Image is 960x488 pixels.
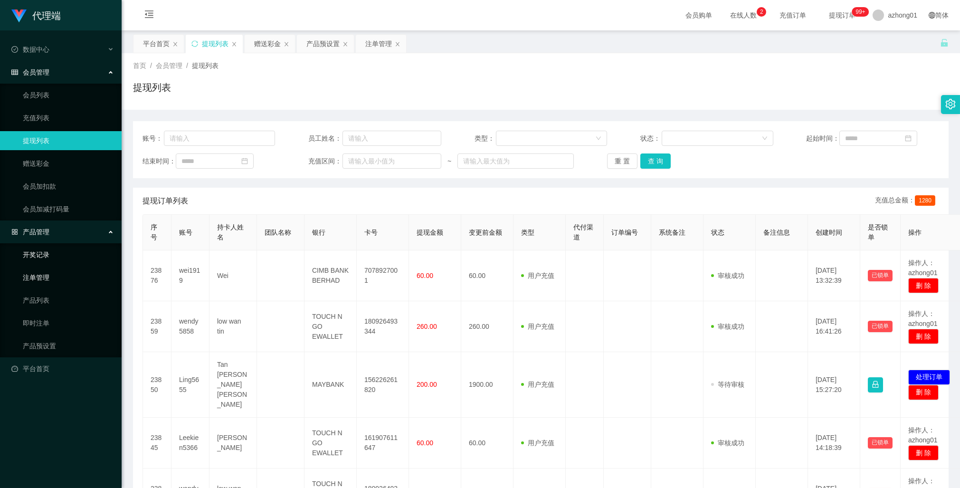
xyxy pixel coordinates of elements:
[150,62,152,69] span: /
[23,154,114,173] a: 赠送彩金
[940,38,949,47] i: 图标: unlock
[364,229,378,236] span: 卡号
[905,135,912,142] i: 图标: calendar
[306,35,340,53] div: 产品预设置
[342,153,441,169] input: 请输入最小值为
[611,229,638,236] span: 订单编号
[192,62,219,69] span: 提现列表
[908,259,938,277] span: 操作人：azhong01
[417,439,433,447] span: 60.00
[143,156,176,166] span: 结束时间：
[32,0,61,31] h1: 代理端
[711,272,744,279] span: 审核成功
[457,153,574,169] input: 请输入最大值为
[241,158,248,164] i: 图标: calendar
[254,35,281,53] div: 赠送彩金
[11,359,114,378] a: 图标: dashboard平台首页
[806,134,839,144] span: 起始时间：
[475,134,496,144] span: 类型：
[417,272,433,279] span: 60.00
[875,195,939,207] div: 充值总金额：
[607,153,637,169] button: 重 置
[23,336,114,355] a: 产品预设置
[808,352,860,418] td: [DATE] 15:27:20
[357,418,409,469] td: 161907611647
[171,418,209,469] td: Leekien5366
[711,381,744,388] span: 等待审核
[808,250,860,301] td: [DATE] 13:32:39
[11,46,18,53] i: 图标: check-circle-o
[265,229,291,236] span: 团队名称
[143,301,171,352] td: 23859
[357,301,409,352] td: 180926493344
[521,439,554,447] span: 用户充值
[760,7,763,17] p: 2
[908,310,938,327] span: 操作人：azhong01
[143,250,171,301] td: 23876
[312,229,325,236] span: 银行
[172,41,178,47] i: 图标: close
[868,321,893,332] button: 已锁单
[191,40,198,47] i: 图标: sync
[417,229,443,236] span: 提现金额
[209,352,257,418] td: Tan [PERSON_NAME] [PERSON_NAME]
[640,134,662,144] span: 状态：
[357,352,409,418] td: 156226261820
[757,7,766,17] sup: 2
[179,229,192,236] span: 账号
[915,195,935,206] span: 1280
[461,301,513,352] td: 260.00
[763,229,790,236] span: 备注信息
[171,301,209,352] td: wendy5858
[284,41,289,47] i: 图标: close
[133,0,165,31] i: 图标: menu-fold
[868,270,893,281] button: 已锁单
[143,134,164,144] span: 账号：
[304,352,357,418] td: MAYBANK
[521,381,554,388] span: 用户充值
[23,131,114,150] a: 提现列表
[11,11,61,19] a: 代理端
[775,12,811,19] span: 充值订单
[231,41,237,47] i: 图标: close
[521,323,554,330] span: 用户充值
[908,329,939,344] button: 删 除
[23,108,114,127] a: 充值列表
[929,12,935,19] i: 图标: global
[868,377,883,392] button: 图标: lock
[209,301,257,352] td: low wan tin
[357,250,409,301] td: 7078927001
[308,134,342,144] span: 员工姓名：
[23,86,114,105] a: 会员列表
[11,68,49,76] span: 会员管理
[143,418,171,469] td: 23845
[908,229,922,236] span: 操作
[762,135,768,142] i: 图标: down
[908,385,939,400] button: 删 除
[143,35,170,53] div: 平台首页
[521,272,554,279] span: 用户充值
[209,418,257,469] td: [PERSON_NAME]
[164,131,276,146] input: 请输入
[143,195,188,207] span: 提现订单列表
[659,229,685,236] span: 系统备注
[202,35,228,53] div: 提现列表
[596,135,601,142] i: 图标: down
[711,439,744,447] span: 审核成功
[441,156,458,166] span: ~
[573,223,593,241] span: 代付渠道
[461,418,513,469] td: 60.00
[417,323,437,330] span: 260.00
[156,62,182,69] span: 会员管理
[143,352,171,418] td: 23850
[11,229,18,235] i: 图标: appstore-o
[417,381,437,388] span: 200.00
[23,177,114,196] a: 会员加扣款
[395,41,400,47] i: 图标: close
[852,7,869,17] sup: 1210
[11,228,49,236] span: 产品管理
[151,223,157,241] span: 序号
[461,250,513,301] td: 60.00
[640,153,671,169] button: 查 询
[908,278,939,293] button: 删 除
